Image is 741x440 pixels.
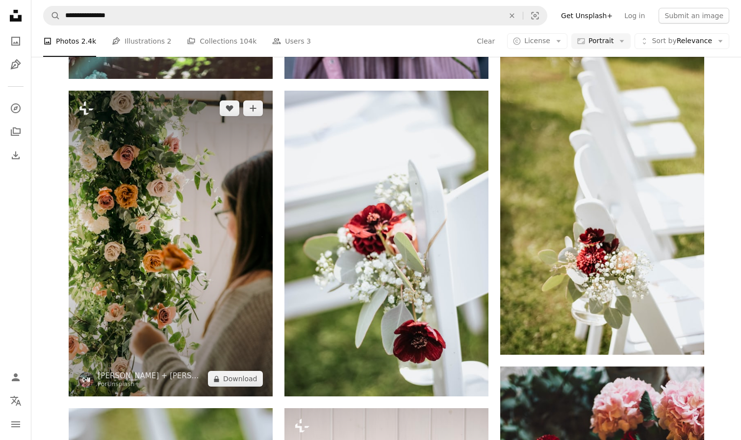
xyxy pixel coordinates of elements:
button: Clear [501,6,523,25]
a: Collections [6,122,26,142]
img: selective focus photography of red flowers [284,91,488,396]
button: Menu [6,415,26,434]
a: [PERSON_NAME] + [PERSON_NAME] [98,371,204,381]
img: a row of white chairs sitting on top of a lush green field [500,49,704,355]
a: Home — Unsplash [6,6,26,27]
a: Unsplash+ [107,381,140,388]
button: Add to Collection [243,100,263,116]
a: Log in [618,8,651,24]
button: Submit an image [659,8,729,24]
a: Explore [6,98,26,118]
button: Language [6,391,26,411]
a: a row of white chairs sitting on top of a lush green field [500,197,704,206]
img: Go to Colin + Meg's profile [78,372,94,388]
a: Illustrations [6,55,26,74]
a: selective focus photography of red flowers [284,239,488,248]
a: Get Unsplash+ [555,8,618,24]
button: Sort byRelevance [635,33,729,49]
span: 104k [239,36,256,47]
span: 2 [167,36,172,47]
a: Users 3 [272,25,311,57]
span: 3 [307,36,311,47]
button: Visual search [523,6,547,25]
span: Portrait [588,36,613,46]
button: Download [208,371,263,387]
a: a woman standing in front of a flower display [69,239,273,248]
a: Collections 104k [187,25,256,57]
a: Log in / Sign up [6,367,26,387]
button: Search Unsplash [44,6,60,25]
div: For [98,381,204,389]
button: Portrait [571,33,631,49]
a: Download History [6,146,26,165]
a: Illustrations 2 [112,25,171,57]
span: Relevance [652,36,712,46]
button: Like [220,100,239,116]
span: License [524,37,550,45]
img: a woman standing in front of a flower display [69,91,273,396]
button: Clear [477,33,496,49]
a: Photos [6,31,26,51]
button: License [507,33,567,49]
form: Find visuals sitewide [43,6,547,25]
span: Sort by [652,37,676,45]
